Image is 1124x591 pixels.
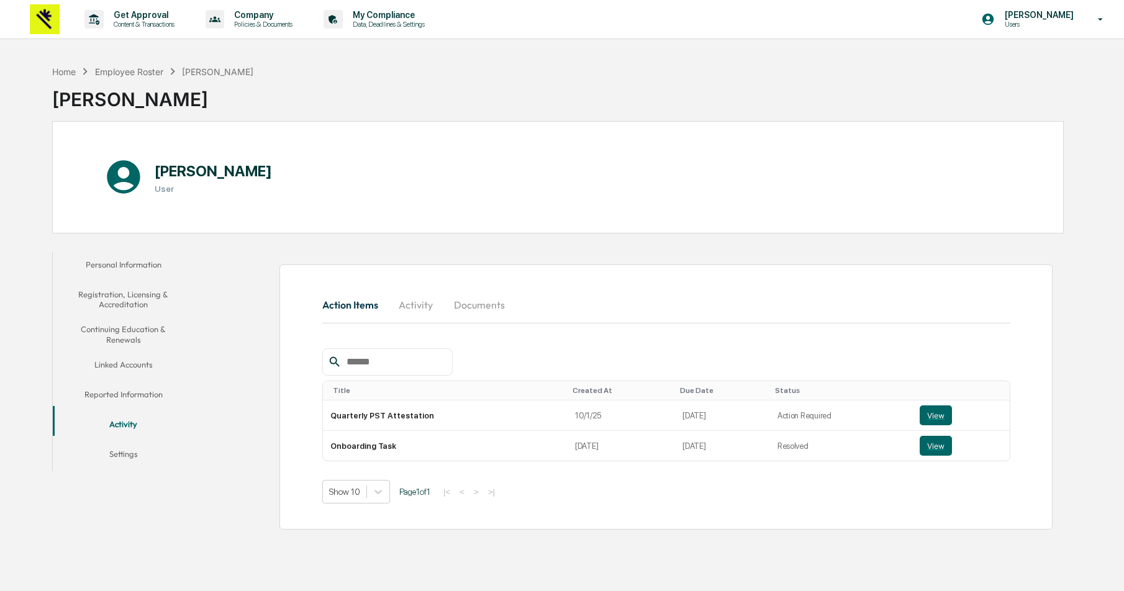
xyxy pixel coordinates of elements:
[444,290,515,320] button: Documents
[53,317,194,352] button: Continuing Education & Renewals
[343,10,431,20] p: My Compliance
[995,20,1080,29] p: Users
[224,10,299,20] p: Company
[182,66,253,77] div: [PERSON_NAME]
[399,487,430,497] span: Page 1 of 1
[53,412,194,441] button: Activity
[53,352,194,382] button: Linked Accounts
[456,487,468,497] button: <
[568,431,675,461] td: [DATE]
[470,487,483,497] button: >
[995,10,1080,20] p: [PERSON_NAME]
[104,20,181,29] p: Content & Transactions
[323,400,568,431] td: Quarterly PST Attestation
[95,66,163,77] div: Employee Roster
[333,386,563,395] div: Toggle SortBy
[104,10,181,20] p: Get Approval
[53,382,194,412] button: Reported Information
[343,20,431,29] p: Data, Deadlines & Settings
[53,282,194,317] button: Registration, Licensing & Accreditation
[224,20,299,29] p: Policies & Documents
[775,386,907,395] div: Toggle SortBy
[52,66,76,77] div: Home
[440,487,454,497] button: |<
[675,431,770,461] td: [DATE]
[675,400,770,431] td: [DATE]
[920,436,952,456] button: View
[322,290,1010,320] div: secondary tabs example
[568,400,675,431] td: 10/1/25
[922,386,1005,395] div: Toggle SortBy
[53,252,194,471] div: secondary tabs example
[155,184,272,194] h3: User
[322,290,388,320] button: Action Items
[388,290,444,320] button: Activity
[920,405,952,425] button: View
[1084,550,1118,584] iframe: Open customer support
[770,431,912,461] td: Resolved
[155,162,272,180] h1: [PERSON_NAME]
[53,252,194,282] button: Personal Information
[920,405,1002,425] a: View
[484,487,499,497] button: >|
[52,78,253,111] div: [PERSON_NAME]
[30,4,60,34] img: logo
[920,436,1002,456] a: View
[53,441,194,471] button: Settings
[573,386,670,395] div: Toggle SortBy
[770,400,912,431] td: Action Required
[323,431,568,461] td: Onboarding Task
[680,386,765,395] div: Toggle SortBy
